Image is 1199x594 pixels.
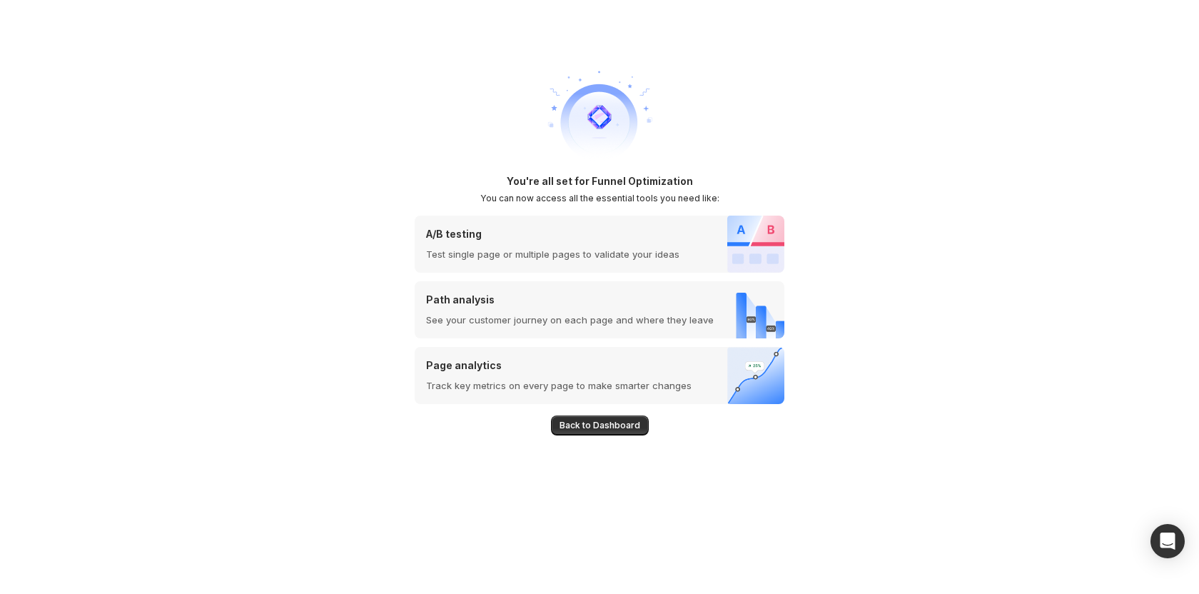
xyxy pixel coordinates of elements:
p: See your customer journey on each page and where they leave [426,313,714,327]
p: Path analysis [426,293,714,307]
p: Track key metrics on every page to make smarter changes [426,378,692,393]
img: A/B testing [727,216,784,273]
p: A/B testing [426,227,679,241]
div: Open Intercom Messenger [1150,524,1185,558]
button: Back to Dashboard [551,416,649,436]
img: Page analytics [727,347,784,404]
img: Path analysis [722,281,784,338]
img: welcome [542,60,657,174]
p: Page analytics [426,358,692,373]
span: Back to Dashboard [560,420,640,431]
p: Test single page or multiple pages to validate your ideas [426,247,679,261]
h1: You're all set for Funnel Optimization [507,174,693,188]
h2: You can now access all the essential tools you need like: [480,193,719,204]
